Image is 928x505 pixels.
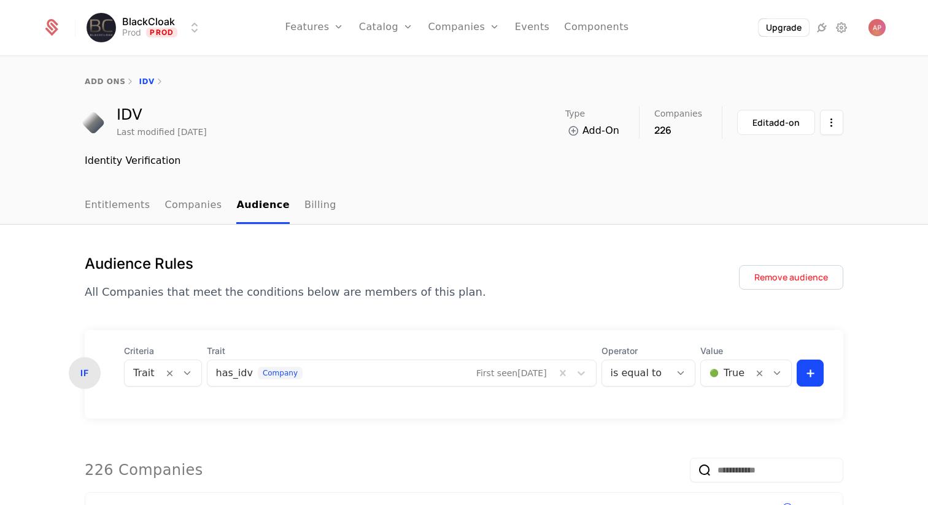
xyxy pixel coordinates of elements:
a: Entitlements [85,188,150,224]
span: Trait [207,345,597,357]
p: All Companies that meet the conditions below are members of this plan. [85,283,486,301]
span: Criteria [124,345,202,357]
div: Last modified [DATE] [117,126,207,138]
button: + [797,360,824,387]
button: Remove audience [739,265,843,290]
span: BlackCloak [122,17,175,26]
a: add ons [85,77,125,86]
h1: Audience Rules [85,254,486,274]
div: IF [69,357,101,389]
button: Open user button [868,19,886,36]
a: Billing [304,188,336,224]
div: 226 [654,123,702,137]
div: Edit add-on [752,117,800,129]
a: Companies [165,188,222,224]
div: 226 Companies [85,460,203,480]
a: Audience [236,188,290,224]
div: Prod [122,26,141,39]
span: Prod [146,28,177,37]
div: IDV [117,107,207,122]
span: Companies [654,109,702,118]
img: Amelia Peklar [868,19,886,36]
button: Upgrade [759,19,809,36]
ul: Choose Sub Page [85,188,336,224]
span: Add-On [582,123,619,138]
span: Operator [601,345,695,357]
img: BlackCloak [87,13,116,42]
nav: Main [85,188,843,224]
button: Select environment [90,14,202,41]
a: Integrations [814,20,829,35]
span: Value [700,345,792,357]
button: Editadd-on [737,110,815,135]
a: Settings [834,20,849,35]
div: Identity Verification [85,153,843,168]
button: Select action [820,110,843,135]
span: Type [565,109,585,118]
div: Remove audience [754,271,828,283]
